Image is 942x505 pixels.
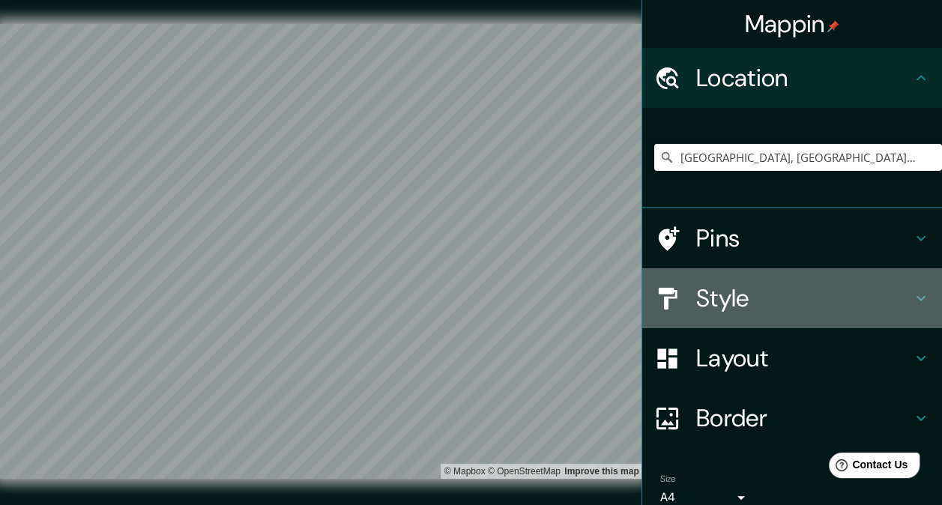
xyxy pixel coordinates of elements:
div: Style [642,268,942,328]
img: pin-icon.png [827,20,839,32]
h4: Style [696,283,912,313]
h4: Location [696,63,912,93]
div: Border [642,388,942,448]
a: Mapbox [444,466,486,477]
h4: Mappin [745,9,840,39]
div: Location [642,48,942,108]
label: Size [660,473,676,486]
iframe: Help widget launcher [809,447,926,489]
div: Layout [642,328,942,388]
input: Pick your city or area [654,144,942,171]
a: Map feedback [564,466,638,477]
a: OpenStreetMap [488,466,561,477]
h4: Border [696,403,912,433]
h4: Pins [696,223,912,253]
div: Pins [642,208,942,268]
h4: Layout [696,343,912,373]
